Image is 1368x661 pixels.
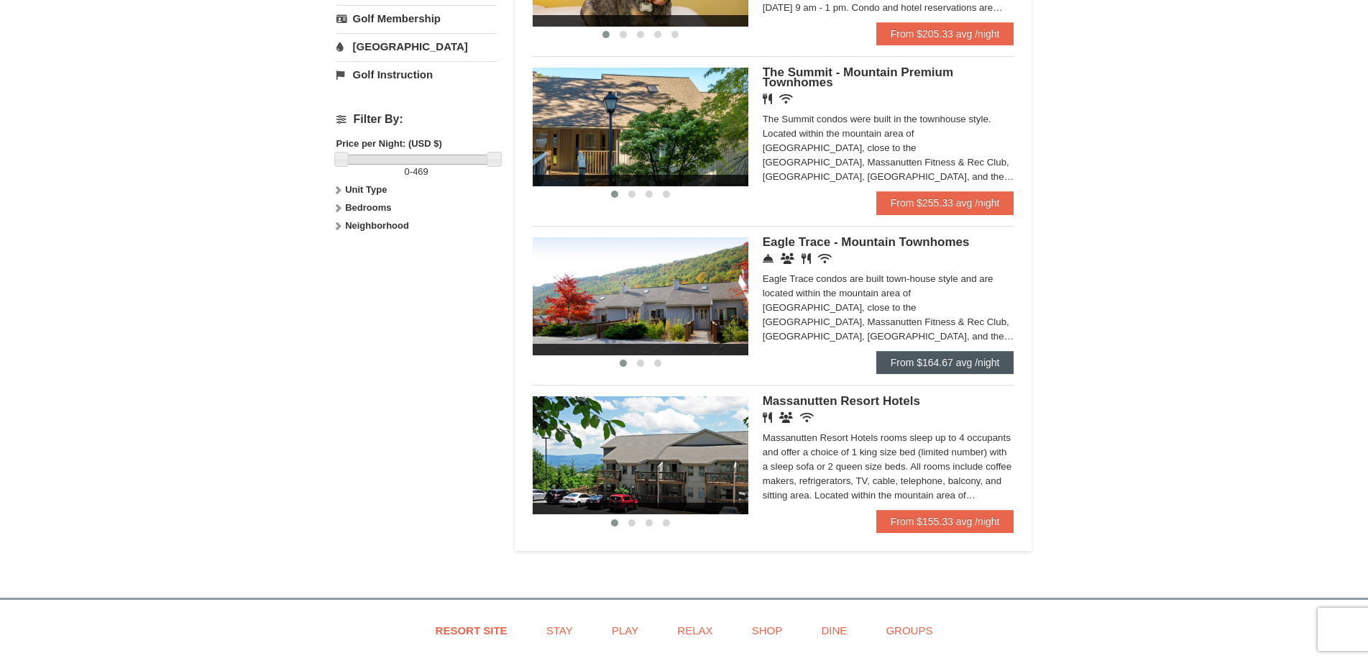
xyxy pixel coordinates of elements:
[763,253,773,264] i: Concierge Desk
[876,351,1014,374] a: From $164.67 avg /night
[336,61,497,88] a: Golf Instruction
[336,33,497,60] a: [GEOGRAPHIC_DATA]
[345,184,387,195] strong: Unit Type
[594,614,656,647] a: Play
[659,614,730,647] a: Relax
[336,138,442,149] strong: Price per Night: (USD $)
[336,165,497,179] label: -
[876,191,1014,214] a: From $255.33 avg /night
[763,94,772,104] i: Restaurant
[413,166,428,177] span: 469
[803,614,865,647] a: Dine
[779,94,793,104] i: Wireless Internet (free)
[763,394,920,408] span: Massanutten Resort Hotels
[876,22,1014,45] a: From $205.33 avg /night
[763,65,953,89] span: The Summit - Mountain Premium Townhomes
[868,614,950,647] a: Groups
[418,614,525,647] a: Resort Site
[802,253,811,264] i: Restaurant
[763,235,970,249] span: Eagle Trace - Mountain Townhomes
[763,412,772,423] i: Restaurant
[781,253,794,264] i: Conference Facilities
[345,220,409,231] strong: Neighborhood
[405,166,410,177] span: 0
[763,112,1014,184] div: The Summit condos were built in the townhouse style. Located within the mountain area of [GEOGRAP...
[763,272,1014,344] div: Eagle Trace condos are built town-house style and are located within the mountain area of [GEOGRA...
[336,5,497,32] a: Golf Membership
[734,614,801,647] a: Shop
[876,510,1014,533] a: From $155.33 avg /night
[779,412,793,423] i: Banquet Facilities
[800,412,814,423] i: Wireless Internet (free)
[528,614,591,647] a: Stay
[818,253,832,264] i: Wireless Internet (free)
[345,202,391,213] strong: Bedrooms
[763,431,1014,503] div: Massanutten Resort Hotels rooms sleep up to 4 occupants and offer a choice of 1 king size bed (li...
[336,113,497,126] h4: Filter By:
